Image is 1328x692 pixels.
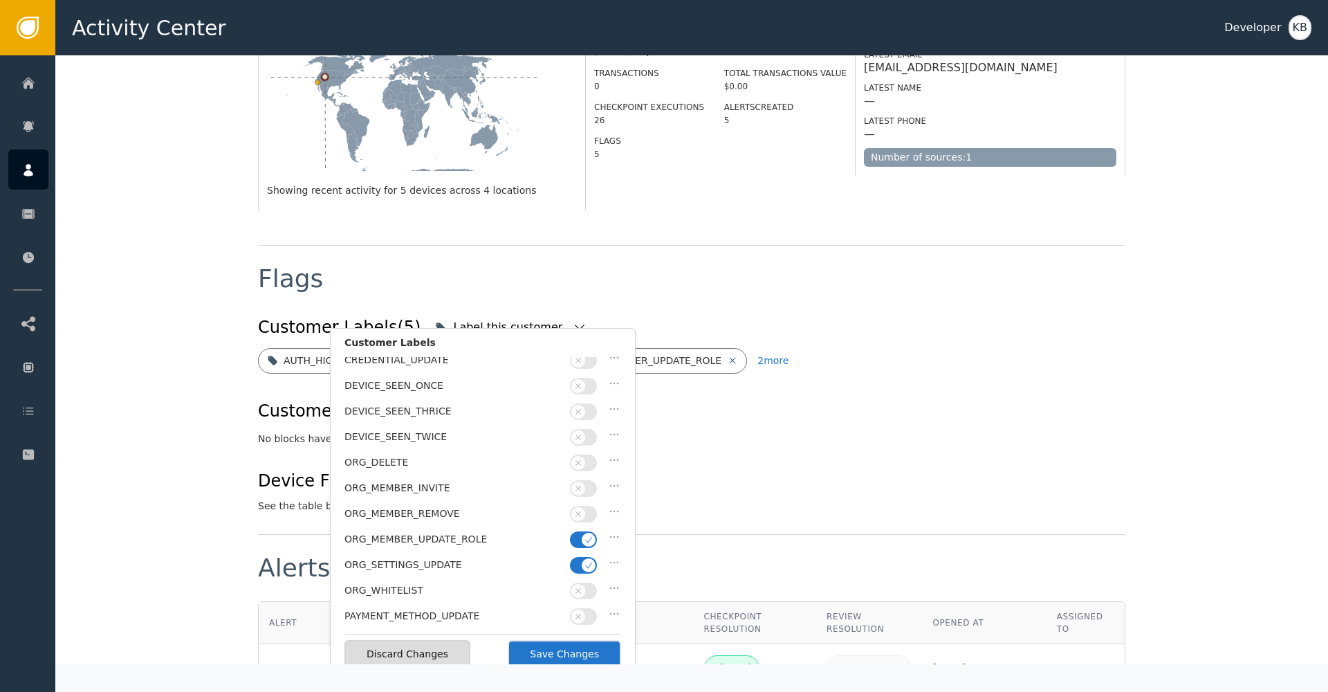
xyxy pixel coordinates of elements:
div: AUTH_HIGH_RISK [284,354,367,368]
div: [DATE] 12:33 PM PDT [932,661,1035,675]
div: 0 [594,80,704,93]
span: Activity Center [72,12,226,44]
div: Latest Phone [864,115,1116,127]
div: ORG_MEMBER_UPDATE_ROLE [344,532,563,547]
div: Allowed [713,661,751,675]
button: Discard Changes [344,640,470,668]
th: Opened At [922,602,1046,644]
div: Alerts (5) [258,556,373,581]
button: Save Changes [508,640,621,668]
div: DEVICE_SEEN_ONCE [344,379,563,393]
div: [EMAIL_ADDRESS][DOMAIN_NAME] [864,61,1058,75]
div: PAYMENT_METHOD_UPDATE [344,609,563,623]
div: CREDENTIAL_UPDATE [344,353,563,367]
div: $0.00 [724,80,847,93]
div: Developer [1224,19,1281,36]
div: — [864,127,875,141]
a: ALRT-MBICI6A73K8X [269,661,382,675]
div: DEVICE_SEEN_TWICE [344,430,563,444]
button: Label this customer [432,312,590,343]
div: DEVICE_SEEN_THRICE [344,404,563,419]
div: — [864,94,875,108]
div: Device Flags (2) [258,468,630,493]
div: Flags [258,266,323,291]
label: Total Transactions Value [724,69,847,78]
div: 5 [594,148,704,161]
div: ORG_MEMBER_REMOVE [344,507,563,521]
div: Label this customer [453,319,566,336]
div: Showing recent activity for 5 devices across 4 locations [267,183,577,198]
label: Flags [594,136,621,146]
div: ORG_MEMBER_INVITE [344,481,563,495]
div: — [836,661,903,675]
th: Assigned To [1046,602,1125,644]
div: ORG_MEMBER_UPDATE_ROLE [579,354,721,368]
div: Customer Labels (5) [258,315,421,340]
div: 26 [594,114,704,127]
button: KB [1289,15,1311,40]
div: See the table below for details on device flags associated with this customer [258,499,630,513]
div: 5 [724,114,847,127]
div: Customer Labels [344,336,621,357]
label: Transactions [594,69,659,78]
div: Customer Blocks (0) [258,399,421,424]
div: ORG_WHITELIST [344,583,563,598]
div: No blocks have been applied to this customer [258,432,1125,446]
th: Checkpoint Resolution [694,602,817,644]
th: Alert [259,602,393,644]
div: Latest Name [864,82,1116,94]
th: Review Resolution [816,602,922,644]
div: ORG_DELETE [344,455,563,470]
label: Checkpoint Executions [594,102,704,112]
div: ORG_SETTINGS_UPDATE [344,558,563,572]
div: Number of sources: 1 [864,148,1116,167]
label: Alerts Created [724,102,794,112]
button: 2more [757,348,788,374]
